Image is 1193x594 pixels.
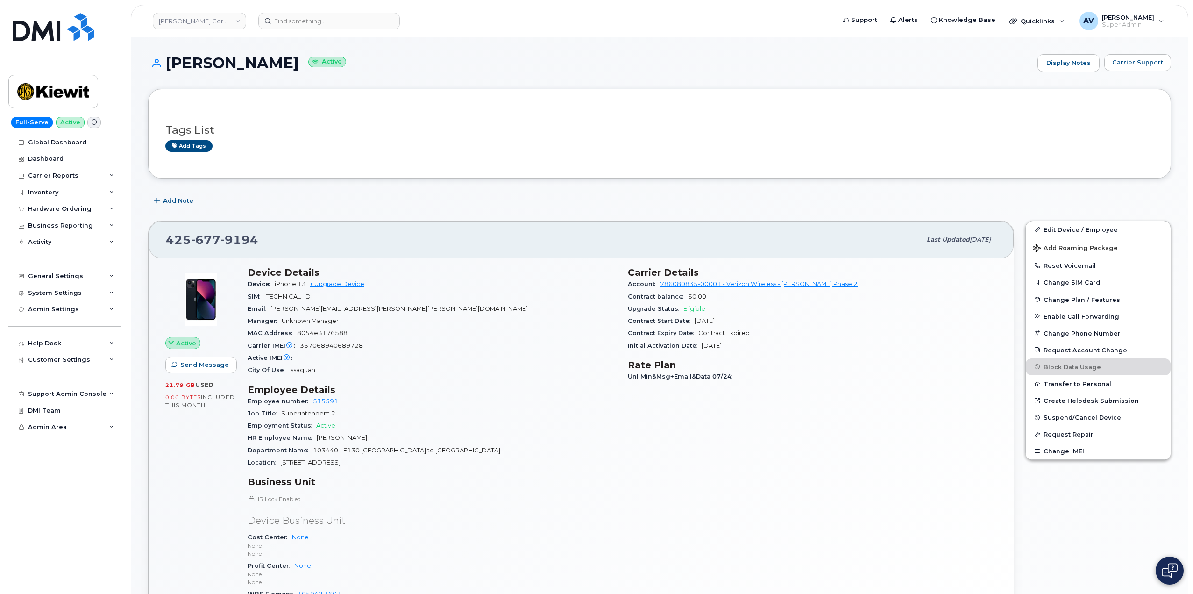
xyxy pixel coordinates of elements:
[165,394,201,401] span: 0.00 Bytes
[248,398,313,405] span: Employee number
[310,280,364,287] a: + Upgrade Device
[1026,221,1171,238] a: Edit Device / Employee
[1026,375,1171,392] button: Transfer to Personal
[628,305,683,312] span: Upgrade Status
[248,366,289,373] span: City Of Use
[1162,563,1178,578] img: Open chat
[628,267,997,278] h3: Carrier Details
[248,570,617,578] p: None
[702,342,722,349] span: [DATE]
[628,293,688,300] span: Contract balance
[1026,392,1171,409] a: Create Helpdesk Submission
[180,360,229,369] span: Send Message
[927,236,970,243] span: Last updated
[173,272,229,328] img: image20231002-3703462-1ig824h.jpeg
[1037,54,1100,72] a: Display Notes
[248,447,313,454] span: Department Name
[1026,274,1171,291] button: Change SIM Card
[248,342,300,349] span: Carrier IMEI
[289,366,315,373] span: Issaquah
[248,542,617,550] p: None
[695,317,715,324] span: [DATE]
[1026,358,1171,375] button: Block Data Usage
[248,305,270,312] span: Email
[248,550,617,558] p: None
[248,578,617,586] p: None
[316,422,335,429] span: Active
[248,476,617,487] h3: Business Unit
[297,354,303,361] span: —
[248,267,617,278] h3: Device Details
[1104,54,1171,71] button: Carrier Support
[628,280,660,287] span: Account
[248,514,617,528] p: Device Business Unit
[191,233,220,247] span: 677
[683,305,705,312] span: Eligible
[248,562,294,569] span: Profit Center
[628,317,695,324] span: Contract Start Date
[275,280,306,287] span: iPhone 13
[1026,426,1171,443] button: Request Repair
[628,329,698,336] span: Contract Expiry Date
[1026,257,1171,274] button: Reset Voicemail
[282,317,339,324] span: Unknown Manager
[1026,291,1171,308] button: Change Plan / Features
[176,339,196,348] span: Active
[628,373,737,380] span: Unl Min&Msg+Email&Data 07/24
[163,196,193,205] span: Add Note
[248,434,317,441] span: HR Employee Name
[292,534,309,541] a: None
[1026,325,1171,342] button: Change Phone Number
[628,359,997,371] h3: Rate Plan
[1044,313,1119,320] span: Enable Call Forwarding
[220,233,258,247] span: 9194
[165,382,195,388] span: 21.79 GB
[628,342,702,349] span: Initial Activation Date
[248,293,264,300] span: SIM
[270,305,528,312] span: [PERSON_NAME][EMAIL_ADDRESS][PERSON_NAME][PERSON_NAME][DOMAIN_NAME]
[248,459,280,466] span: Location
[660,280,858,287] a: 786080835-00001 - Verizon Wireless - [PERSON_NAME] Phase 2
[281,410,335,417] span: Superintendent 2
[1026,238,1171,257] button: Add Roaming Package
[313,447,500,454] span: 103440 - E130 [GEOGRAPHIC_DATA] to [GEOGRAPHIC_DATA]
[300,342,363,349] span: 357068940689728
[313,398,338,405] a: 515591
[1026,443,1171,459] button: Change IMEI
[248,354,297,361] span: Active IMEI
[248,329,297,336] span: MAC Address
[294,562,311,569] a: None
[1026,342,1171,358] button: Request Account Change
[248,280,275,287] span: Device
[1044,296,1120,303] span: Change Plan / Features
[248,317,282,324] span: Manager
[688,293,706,300] span: $0.00
[970,236,991,243] span: [DATE]
[165,357,237,373] button: Send Message
[280,459,341,466] span: [STREET_ADDRESS]
[165,124,1154,136] h3: Tags List
[248,410,281,417] span: Job Title
[1033,244,1118,253] span: Add Roaming Package
[264,293,312,300] span: [TECHNICAL_ID]
[195,381,214,388] span: used
[166,233,258,247] span: 425
[148,55,1033,71] h1: [PERSON_NAME]
[248,495,617,503] p: HR Lock Enabled
[1112,58,1163,67] span: Carrier Support
[165,140,213,152] a: Add tags
[308,57,346,67] small: Active
[1026,409,1171,426] button: Suspend/Cancel Device
[248,534,292,541] span: Cost Center
[148,193,201,209] button: Add Note
[297,329,348,336] span: 8054e3176588
[1044,414,1121,421] span: Suspend/Cancel Device
[698,329,750,336] span: Contract Expired
[248,384,617,395] h3: Employee Details
[317,434,367,441] span: [PERSON_NAME]
[1026,308,1171,325] button: Enable Call Forwarding
[248,422,316,429] span: Employment Status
